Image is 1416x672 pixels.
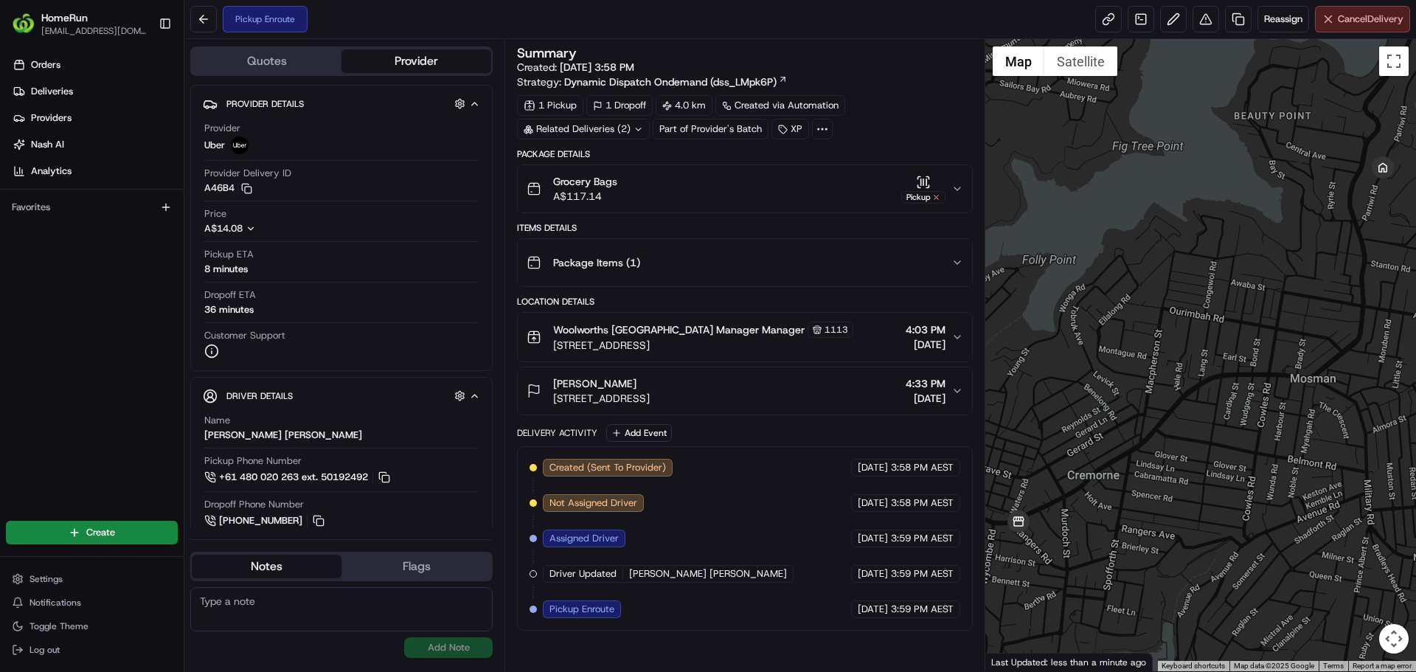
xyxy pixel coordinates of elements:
span: Provider Delivery ID [204,167,291,180]
input: Clear [38,95,243,111]
span: Dropoff ETA [204,288,256,302]
span: Analytics [31,164,72,178]
span: [DATE] [906,337,945,352]
a: Providers [6,106,184,130]
div: Strategy: [517,75,788,89]
div: Favorites [6,195,178,219]
span: Cancel Delivery [1338,13,1403,26]
div: 1 Dropoff [586,95,653,116]
span: Orders [31,58,60,72]
button: Package Items (1) [518,239,971,286]
button: [PERSON_NAME][STREET_ADDRESS]4:33 PM[DATE] [518,367,971,415]
button: Add Event [606,424,672,442]
img: 1736555255976-a54dd68f-1ca7-489b-9aae-adbdc363a1c4 [15,141,41,167]
span: [DATE] [858,603,888,616]
div: Last Updated: less than a minute ago [985,653,1153,671]
span: Price [204,207,226,221]
img: Google [989,652,1038,671]
div: Package Details [517,148,972,160]
button: Show street map [993,46,1044,76]
a: Created via Automation [715,95,845,116]
a: +61 480 020 263 ext. 50192492 [204,469,392,485]
button: CancelDelivery [1315,6,1410,32]
span: Knowledge Base [29,214,113,229]
button: Flags [341,555,491,578]
button: Notes [192,555,341,578]
div: Location Details [517,296,972,308]
span: Created: [517,60,634,75]
button: Map camera controls [1379,624,1409,654]
a: 💻API Documentation [119,208,243,235]
span: Not Assigned Driver [549,496,637,510]
div: Items Details [517,222,972,234]
span: Dynamic Dispatch Ondemand (dss_LMpk6P) [564,75,777,89]
a: Analytics [6,159,184,183]
div: XP [771,119,809,139]
p: Welcome 👋 [15,59,268,83]
button: Toggle fullscreen view [1379,46,1409,76]
span: Provider Details [226,98,304,110]
span: 3:58 PM AEST [891,461,954,474]
img: uber-new-logo.jpeg [231,136,249,154]
span: Name [204,414,230,427]
img: HomeRun [12,12,35,35]
button: HomeRunHomeRun[EMAIL_ADDRESS][DOMAIN_NAME] [6,6,153,41]
span: Providers [31,111,72,125]
span: Notifications [29,597,81,609]
button: HomeRun [41,10,88,25]
span: [DATE] [858,567,888,581]
a: Dynamic Dispatch Ondemand (dss_LMpk6P) [564,75,788,89]
span: 4:33 PM [906,376,945,391]
span: Created (Sent To Provider) [549,461,666,474]
div: We're available if you need us! [50,156,187,167]
button: Provider Details [203,91,480,116]
span: Pickup ETA [204,248,254,261]
a: Open this area in Google Maps (opens a new window) [989,652,1038,671]
button: Create [6,521,178,544]
span: [PERSON_NAME] [PERSON_NAME] [629,567,787,581]
button: A$14.08 [204,222,334,235]
div: 8 minutes [204,263,248,276]
div: 1 Pickup [517,95,583,116]
a: [PHONE_NUMBER] [204,513,327,529]
span: [PHONE_NUMBER] [219,514,302,527]
a: Powered byPylon [104,249,178,261]
button: Settings [6,569,178,589]
span: [PERSON_NAME] [553,376,636,391]
span: [DATE] [858,496,888,510]
a: Terms [1323,662,1344,670]
span: [STREET_ADDRESS] [553,338,853,353]
span: Pickup Phone Number [204,454,302,468]
span: [DATE] [858,532,888,545]
span: [STREET_ADDRESS] [553,391,650,406]
span: 1113 [825,324,848,336]
span: 3:59 PM AEST [891,567,954,581]
span: Reassign [1264,13,1302,26]
div: 📗 [15,215,27,227]
a: Orders [6,53,184,77]
span: [DATE] [858,461,888,474]
button: Driver Details [203,384,480,408]
button: Quotes [192,49,341,73]
span: Package Items ( 1 ) [553,255,640,270]
h3: Summary [517,46,577,60]
div: Delivery Activity [517,427,597,439]
a: 📗Knowledge Base [9,208,119,235]
button: Keyboard shortcuts [1162,661,1225,671]
span: Provider [204,122,240,135]
button: [EMAIL_ADDRESS][DOMAIN_NAME] [41,25,147,37]
button: Pickup [901,175,945,204]
button: Reassign [1257,6,1309,32]
span: Pylon [147,250,178,261]
span: Settings [29,573,63,585]
button: Provider [341,49,491,73]
span: Grocery Bags [553,174,617,189]
span: +61 480 020 263 ext. 50192492 [219,471,368,484]
span: 3:58 PM AEST [891,496,954,510]
div: 36 minutes [204,303,254,316]
span: Driver Details [226,390,293,402]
